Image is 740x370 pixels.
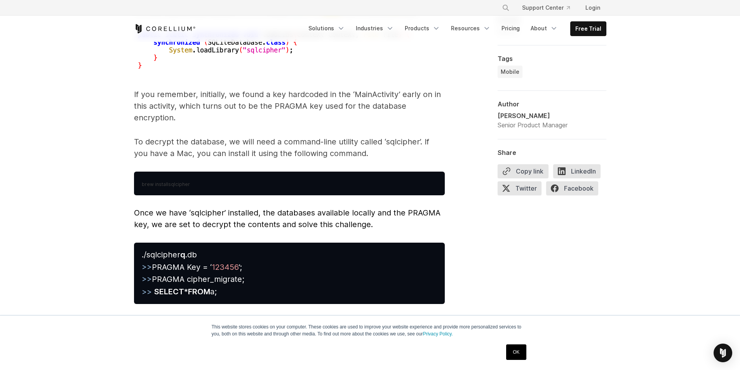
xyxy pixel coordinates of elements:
a: Facebook [546,181,603,198]
a: Products [400,21,445,35]
button: Search [499,1,513,15]
a: Twitter [498,181,546,198]
a: Login [579,1,606,15]
div: Share [498,149,606,156]
a: Solutions [304,21,350,35]
p: To decrypt the database, we will need a command-line utility called ‘sqlcipher’. If you have a Ma... [134,136,445,159]
span: Facebook [546,181,598,195]
p: This website stores cookies on your computer. These cookies are used to improve your website expe... [212,323,529,337]
div: Author [498,100,606,108]
a: OK [506,344,526,360]
img: Public static synchronized void [134,30,413,73]
span: brew install [142,181,168,187]
strong: SELECT [154,287,184,296]
div: Navigation Menu [493,1,606,15]
div: Navigation Menu [304,21,606,36]
a: Mobile [498,66,522,78]
strong: FROM [188,287,210,296]
span: Twitter [498,181,542,195]
div: Senior Product Manager [498,120,568,130]
div: Open Intercom Messenger [714,344,732,362]
span: ./sqlcipher .db PRAGMA Key = ‘ ’; PRAGMA cipher_migrate; * a; [142,250,244,297]
a: About [526,21,562,35]
span: >> [142,274,152,284]
span: 123456 [212,262,239,272]
strong: q [180,250,185,259]
a: Privacy Policy. [423,331,453,337]
span: Mobile [501,68,519,76]
a: Resources [446,21,495,35]
button: Copy link [498,164,548,178]
span: sqlcipher [168,181,190,187]
a: Industries [351,21,399,35]
a: Support Center [516,1,576,15]
a: Pricing [497,21,524,35]
div: [PERSON_NAME] [498,111,568,120]
span: LinkedIn [553,164,601,178]
span: >> [142,262,152,272]
span: Once we have ‘sqlcipher’ installed, the databases available locally and the PRAGMA key, we are se... [134,208,441,229]
a: LinkedIn [553,164,605,181]
span: >> [142,287,152,296]
div: Tags [498,55,606,63]
a: Corellium Home [134,24,196,33]
a: Free Trial [571,22,606,36]
p: If you remember, initially, we found a key hardcoded in the ‘MainActivity’ early on in this activ... [134,89,445,123]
